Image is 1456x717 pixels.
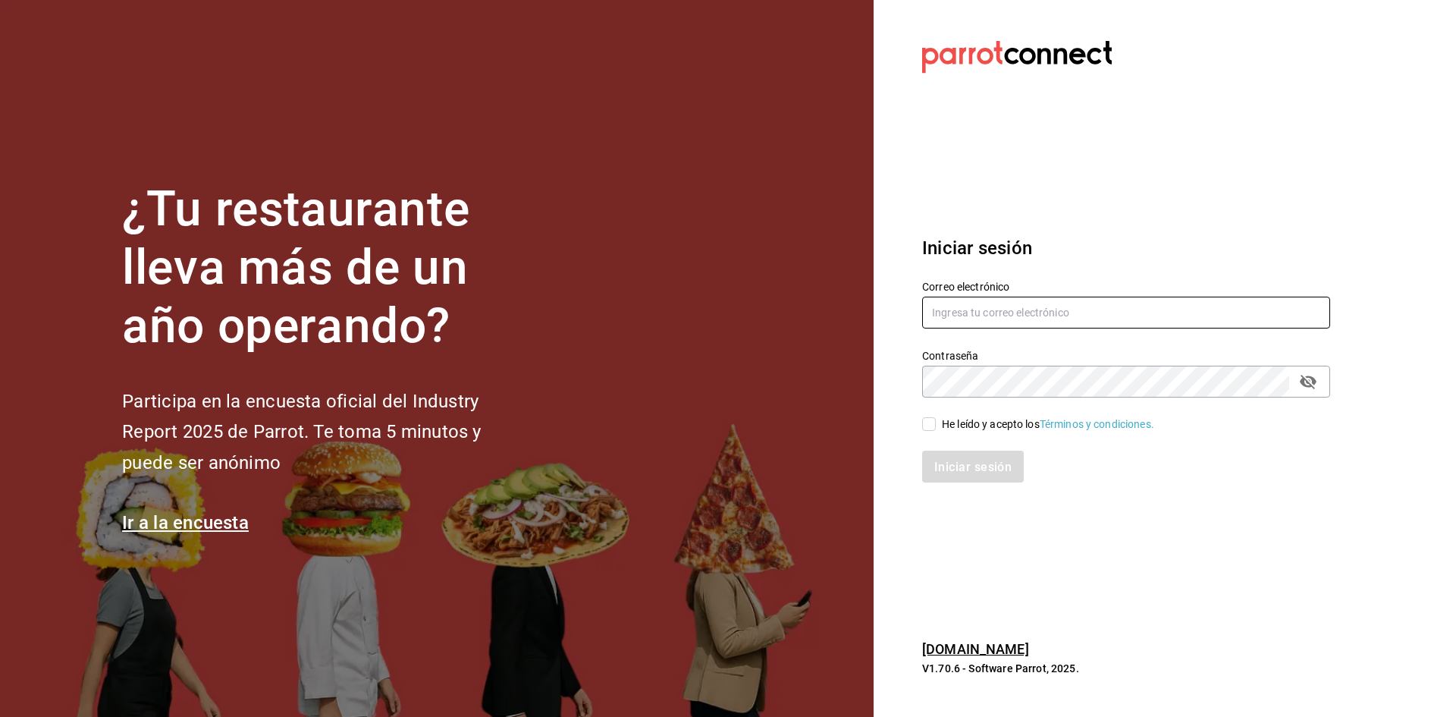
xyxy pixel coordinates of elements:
[922,641,1029,657] a: [DOMAIN_NAME]
[1040,418,1154,430] a: Términos y condiciones.
[122,391,481,474] font: Participa en la encuesta oficial del Industry Report 2025 de Parrot. Te toma 5 minutos y puede se...
[122,181,469,354] font: ¿Tu restaurante lleva más de un año operando?
[122,512,249,533] a: Ir a la encuesta
[922,237,1032,259] font: Iniciar sesión
[1295,369,1321,395] button: campo de contraseña
[922,350,978,362] font: Contraseña
[922,281,1009,293] font: Correo electrónico
[922,662,1079,675] font: V1.70.6 - Software Parrot, 2025.
[942,418,1040,430] font: He leído y acepto los
[922,297,1330,329] input: Ingresa tu correo electrónico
